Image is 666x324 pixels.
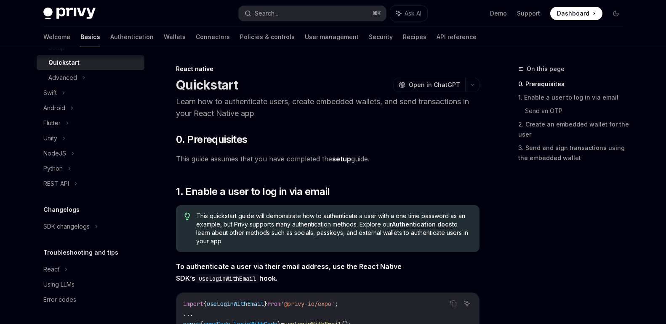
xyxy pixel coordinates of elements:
[43,27,70,47] a: Welcome
[207,300,264,308] span: useLoginWithEmail
[43,205,80,215] h5: Changelogs
[305,27,359,47] a: User management
[196,212,471,245] span: This quickstart guide will demonstrate how to authenticate a user with a one time password as an ...
[609,7,623,20] button: Toggle dark mode
[267,300,281,308] span: from
[43,133,57,143] div: Unity
[183,310,193,318] span: ...
[390,6,427,21] button: Ask AI
[409,81,460,89] span: Open in ChatGPT
[176,185,330,198] span: 1. Enable a user to log in via email
[240,27,295,47] a: Policies & controls
[176,77,238,92] h1: Quickstart
[490,9,507,18] a: Demo
[43,118,61,128] div: Flutter
[80,27,100,47] a: Basics
[393,78,465,92] button: Open in ChatGPT
[43,179,69,189] div: REST API
[405,9,421,18] span: Ask AI
[43,295,76,305] div: Error codes
[43,163,63,174] div: Python
[43,248,118,258] h5: Troubleshooting and tips
[48,73,77,83] div: Advanced
[176,96,480,119] p: Learn how to authenticate users, create embedded wallets, and send transactions in your React Nat...
[43,88,57,98] div: Swift
[527,64,565,74] span: On this page
[43,221,90,232] div: SDK changelogs
[164,27,186,47] a: Wallets
[448,298,459,309] button: Copy the contents from the code block
[239,6,386,21] button: Search...⌘K
[183,300,203,308] span: import
[517,9,540,18] a: Support
[196,27,230,47] a: Connectors
[332,155,351,163] a: setup
[525,104,629,118] a: Send an OTP
[37,292,144,307] a: Error codes
[518,77,629,91] a: 0. Prerequisites
[403,27,426,47] a: Recipes
[43,264,59,274] div: React
[176,133,247,146] span: 0. Prerequisites
[372,10,381,17] span: ⌘ K
[461,298,472,309] button: Ask AI
[437,27,477,47] a: API reference
[184,213,190,220] svg: Tip
[48,58,80,68] div: Quickstart
[37,55,144,70] a: Quickstart
[518,141,629,165] a: 3. Send and sign transactions using the embedded wallet
[37,277,144,292] a: Using LLMs
[176,153,480,165] span: This guide assumes that you have completed the guide.
[281,300,335,308] span: '@privy-io/expo'
[264,300,267,308] span: }
[176,65,480,73] div: React native
[335,300,338,308] span: ;
[43,279,75,290] div: Using LLMs
[176,262,402,282] strong: To authenticate a user via their email address, use the React Native SDK’s hook.
[550,7,602,20] a: Dashboard
[369,27,393,47] a: Security
[110,27,154,47] a: Authentication
[518,91,629,104] a: 1. Enable a user to log in via email
[43,103,65,113] div: Android
[255,8,278,18] div: Search...
[195,274,259,283] code: useLoginWithEmail
[392,221,452,228] a: Authentication docs
[518,118,629,141] a: 2. Create an embedded wallet for the user
[203,300,207,308] span: {
[43,8,96,19] img: dark logo
[43,148,66,158] div: NodeJS
[557,9,589,18] span: Dashboard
